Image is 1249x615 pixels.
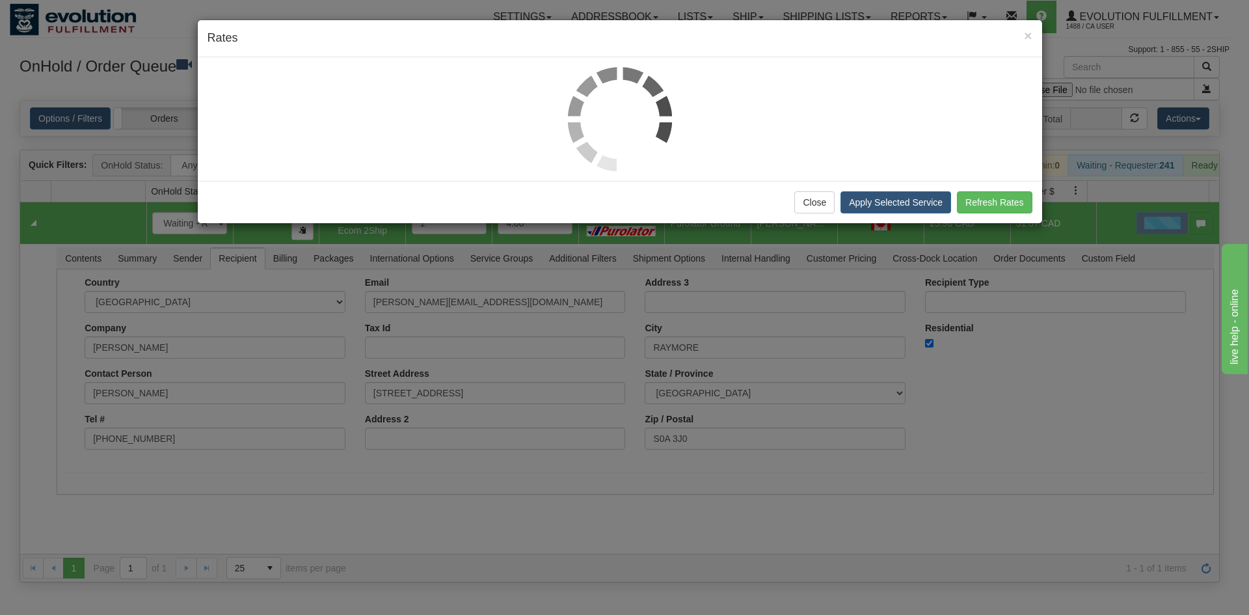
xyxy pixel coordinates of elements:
button: Close [1024,29,1032,42]
iframe: chat widget [1219,241,1248,374]
span: × [1024,28,1032,43]
button: Refresh Rates [957,191,1032,213]
div: live help - online [10,8,120,23]
button: Close [794,191,835,213]
img: loader.gif [568,67,672,171]
button: Apply Selected Service [840,191,951,213]
h4: Rates [208,30,1032,47]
